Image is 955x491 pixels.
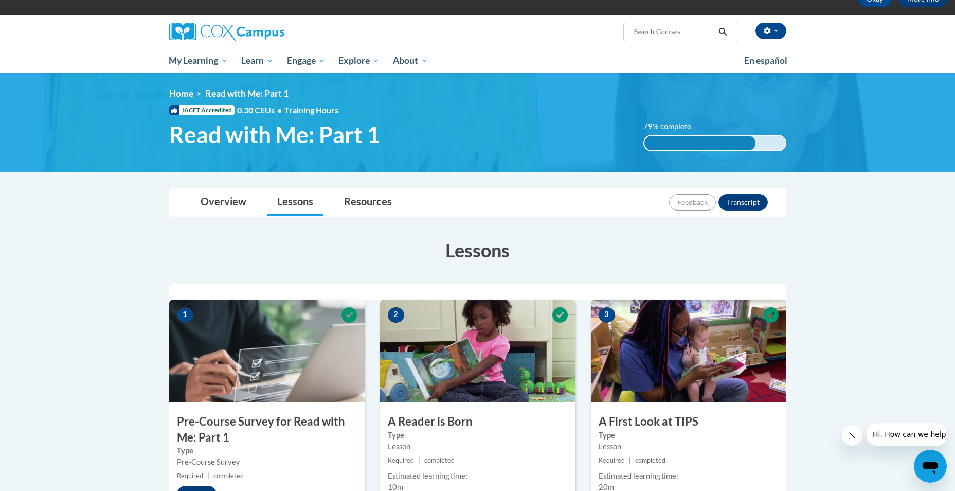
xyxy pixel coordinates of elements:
button: Feedback [669,194,716,211]
img: Course Image [380,300,575,402]
div: Lesson [388,441,568,452]
span: Required [599,457,625,464]
span: 0.30 CEUs [237,104,284,116]
a: Home [169,88,193,99]
label: Type [177,445,357,457]
h3: A Reader is Born [380,414,575,430]
span: Read with Me: Part 1 [205,88,289,99]
label: Type [388,430,568,441]
span: Read with Me: Part 1 [169,121,380,148]
label: 79% complete [643,121,702,132]
span: | [207,472,209,480]
span: Required [177,472,203,480]
input: Search Courses [633,26,715,38]
iframe: Message from company [867,423,947,446]
span: Hi. How can we help? [6,7,83,15]
div: Estimated learning time: [388,470,568,482]
span: 3 [599,307,615,323]
a: Engage [280,49,332,73]
button: Transcript [718,194,768,211]
span: | [418,457,420,464]
a: Explore [332,49,386,73]
span: Required [388,457,414,464]
div: Estimated learning time: [599,470,779,482]
a: Resources [334,189,402,216]
a: About [386,49,435,73]
span: IACET Accredited [169,105,235,115]
span: My Learning [169,55,228,67]
span: 1 [177,307,193,323]
span: • [277,105,282,115]
div: Main menu [154,49,802,73]
div: 79% complete [644,136,755,150]
span: completed [213,472,244,480]
span: Explore [338,55,380,67]
span: About [393,55,428,67]
span: | [629,457,631,464]
button: Account Settings [755,23,786,39]
h3: Lessons [169,237,786,263]
iframe: Button to launch messaging window [914,450,947,483]
a: Cox Campus [169,23,365,41]
a: My Learning [163,49,235,73]
span: completed [635,457,665,464]
a: Lessons [267,189,323,216]
img: Cox Campus [169,23,284,41]
a: Overview [190,189,257,216]
span: En español [744,55,787,66]
button: Search [715,26,730,38]
span: Learn [241,55,274,67]
div: Lesson [599,441,779,452]
span: completed [424,457,455,464]
h3: Pre-Course Survey for Read with Me: Part 1 [169,414,365,446]
div: Pre-Course Survey [177,457,357,468]
h3: A First Look at TIPS [591,414,786,430]
span: Engage [287,55,326,67]
a: En español [737,50,794,72]
iframe: Close message [842,425,862,446]
a: Learn [235,49,280,73]
label: Type [599,430,779,441]
img: Course Image [591,300,786,402]
span: 2 [388,307,404,323]
span: Training Hours [284,105,338,115]
img: Course Image [169,300,365,402]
